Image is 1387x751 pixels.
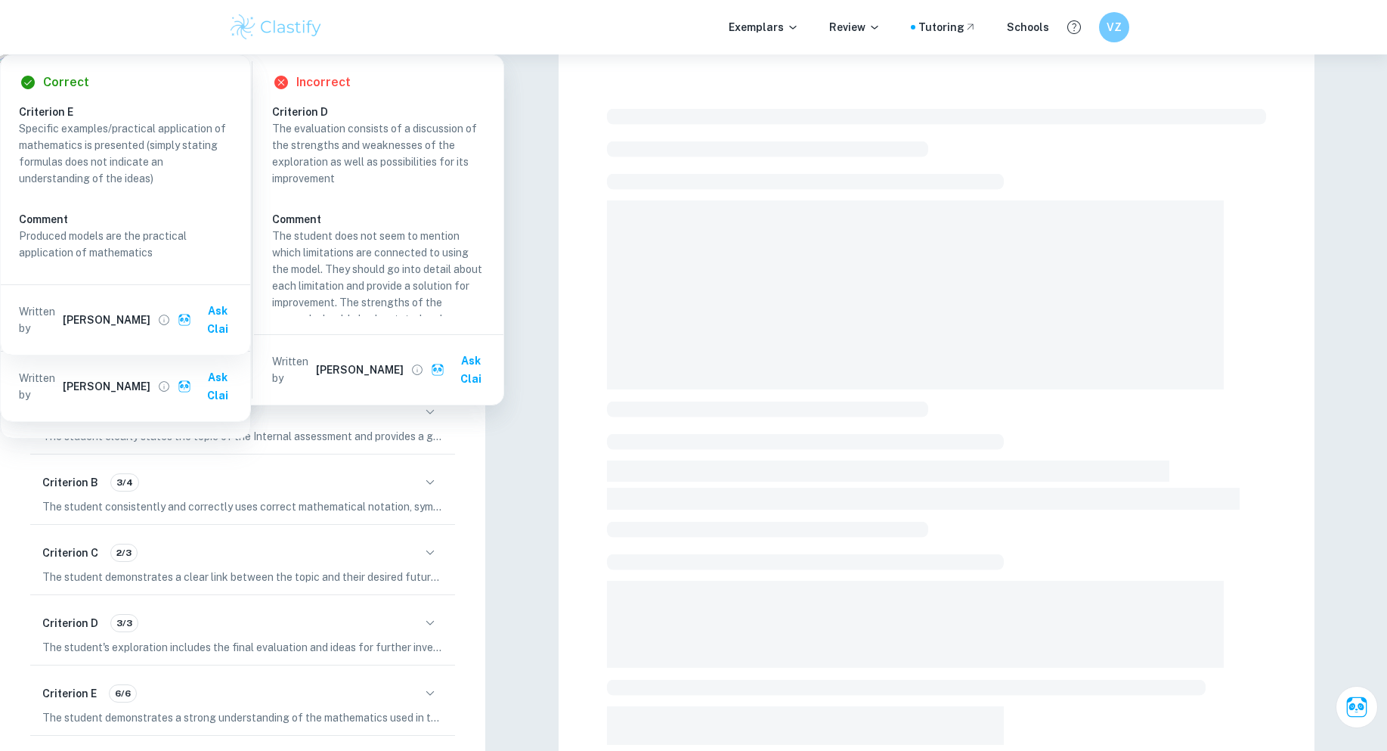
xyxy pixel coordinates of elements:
[42,615,98,632] h6: Criterion D
[829,19,881,36] p: Review
[1061,14,1087,40] button: Help and Feedback
[918,19,977,36] a: Tutoring
[111,546,137,560] span: 2/3
[111,476,138,489] span: 3/4
[42,474,98,491] h6: Criterion B
[42,685,97,702] h6: Criterion E
[1099,12,1129,42] button: VZ
[153,309,175,331] button: View full profile
[42,545,98,561] h6: Criterion C
[63,312,150,328] h6: [PERSON_NAME]
[110,687,136,700] span: 6/6
[272,104,497,120] h6: Criterion D
[228,12,324,42] img: Clastify logo
[43,73,89,92] h6: Correct
[407,359,428,380] button: View full profile
[111,616,138,630] span: 3/3
[272,120,485,187] p: The evaluation consists of a discussion of the strengths and weaknesses of the exploration as wel...
[63,378,150,395] h6: [PERSON_NAME]
[431,363,445,377] img: clai.svg
[175,297,244,343] button: Ask Clai
[153,376,175,397] button: View full profile
[316,362,404,378] h6: [PERSON_NAME]
[178,380,192,394] img: clai.svg
[19,104,244,120] h6: Criterion E
[178,313,192,327] img: clai.svg
[42,709,443,726] p: The student demonstrates a strong understanding of the mathematics used in the exploration. They ...
[19,120,232,187] p: Specific examples/practical application of mathematics is presented (simply stating formulas does...
[272,228,485,344] p: The student does not seem to mention which limitations are connected to using the model. They sho...
[19,303,60,337] p: Written by
[42,639,443,656] p: The student's exploration includes the final evaluation and ideas for further investigations link...
[729,19,799,36] p: Exemplars
[272,211,485,228] h6: Comment
[1007,19,1049,36] a: Schools
[175,364,244,409] button: Ask Clai
[42,498,443,515] p: The student consistently and correctly uses correct mathematical notation, symbols, and terminolo...
[19,370,60,403] p: Written by
[1105,19,1122,36] h6: VZ
[42,569,443,585] p: The student demonstrates a clear link between the topic and their desired future profession, and ...
[428,347,497,393] button: Ask Clai
[19,228,232,261] p: Produced models are the practical application of mathematics
[272,353,313,386] p: Written by
[1336,686,1378,728] button: Ask Clai
[19,211,232,228] h6: Comment
[296,73,351,92] h6: Incorrect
